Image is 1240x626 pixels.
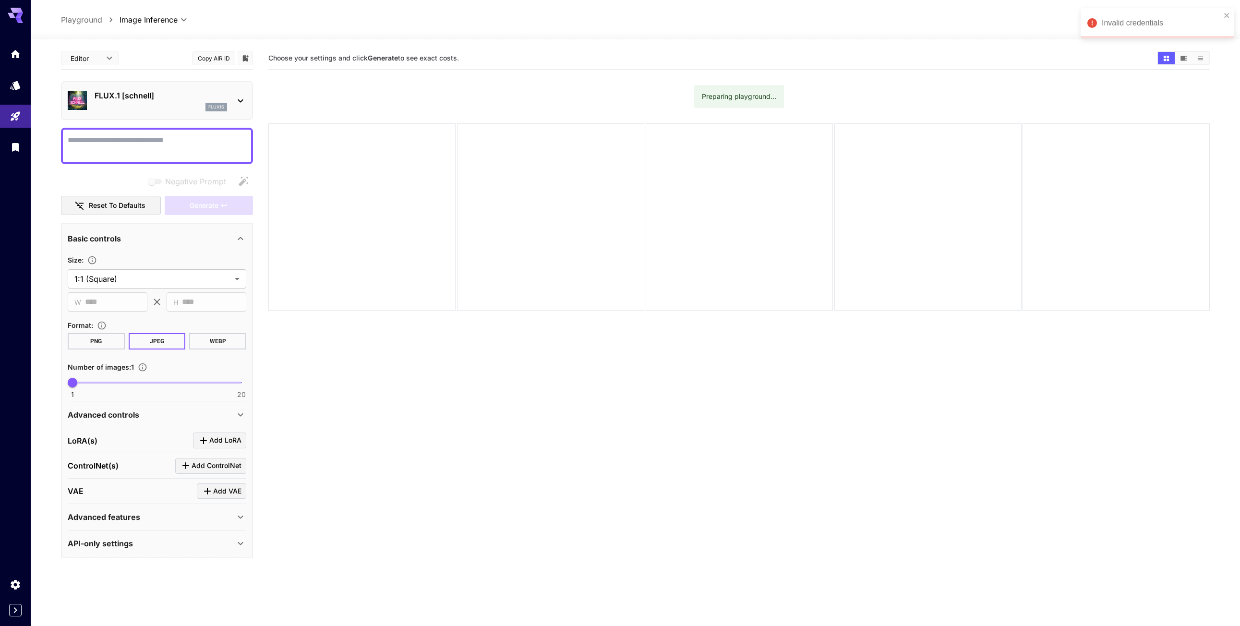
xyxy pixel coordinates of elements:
[209,434,241,446] span: Add LoRA
[268,54,459,62] span: Choose your settings and click to see exact costs.
[193,433,246,448] button: Click to add LoRA
[61,14,102,25] a: Playground
[9,604,22,616] button: Expand sidebar
[68,485,84,497] p: VAE
[68,538,133,549] p: API-only settings
[1158,52,1175,64] button: Show images in grid view
[71,53,100,63] span: Editor
[173,297,178,308] span: H
[10,48,21,60] div: Home
[68,460,119,471] p: ControlNet(s)
[10,141,21,153] div: Library
[68,256,84,264] span: Size :
[702,88,776,105] div: Preparing playground...
[10,79,21,91] div: Models
[213,485,241,497] span: Add VAE
[68,511,140,523] p: Advanced features
[68,321,93,329] span: Format :
[61,14,120,25] nav: breadcrumb
[68,363,134,371] span: Number of images : 1
[61,196,161,216] button: Reset to defaults
[68,409,139,421] p: Advanced controls
[197,483,246,499] button: Click to add VAE
[68,227,246,250] div: Basic controls
[208,104,224,110] p: flux1s
[368,54,398,62] b: Generate
[68,403,246,426] div: Advanced controls
[241,52,250,64] button: Add to library
[1192,52,1209,64] button: Show images in list view
[71,390,74,399] span: 1
[68,435,97,446] p: LoRA(s)
[1102,17,1221,29] div: Invalid credentials
[68,233,121,244] p: Basic controls
[146,175,234,187] span: Negative prompts are not compatible with the selected model.
[68,532,246,555] div: API-only settings
[237,390,246,399] span: 20
[93,321,110,330] button: Choose the file format for the output image.
[175,458,246,474] button: Click to add ControlNet
[120,14,178,25] span: Image Inference
[10,110,21,122] div: Playground
[134,362,151,372] button: Specify how many images to generate in a single request. Each image generation will be charged se...
[192,460,241,472] span: Add ControlNet
[74,273,231,285] span: 1:1 (Square)
[68,506,246,529] div: Advanced features
[68,86,246,115] div: FLUX.1 [schnell]flux1s
[68,333,125,349] button: PNG
[10,578,21,590] div: Settings
[1224,12,1230,19] button: close
[74,297,81,308] span: W
[189,333,246,349] button: WEBP
[192,51,235,65] button: Copy AIR ID
[1157,51,1210,65] div: Show images in grid viewShow images in video viewShow images in list view
[84,255,101,265] button: Adjust the dimensions of the generated image by specifying its width and height in pixels, or sel...
[95,90,227,101] p: FLUX.1 [schnell]
[129,333,186,349] button: JPEG
[165,176,226,187] span: Negative Prompt
[1175,52,1192,64] button: Show images in video view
